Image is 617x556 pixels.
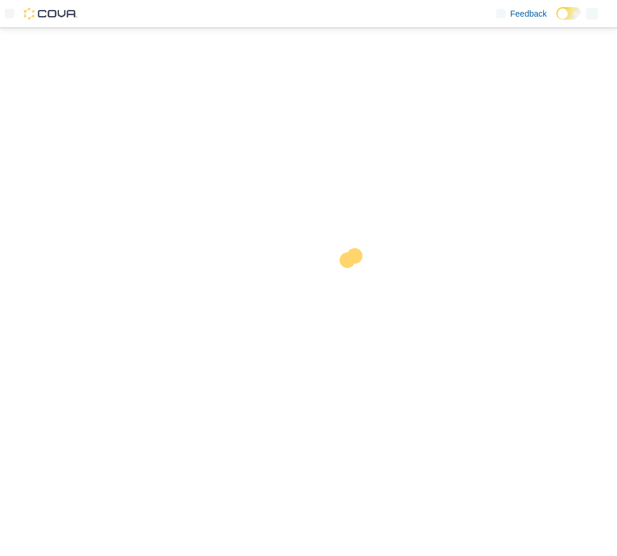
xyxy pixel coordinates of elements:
input: Dark Mode [556,7,581,20]
img: Cova [24,8,77,20]
img: cova-loader [309,239,398,329]
a: Feedback [491,2,552,26]
span: Feedback [510,8,547,20]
